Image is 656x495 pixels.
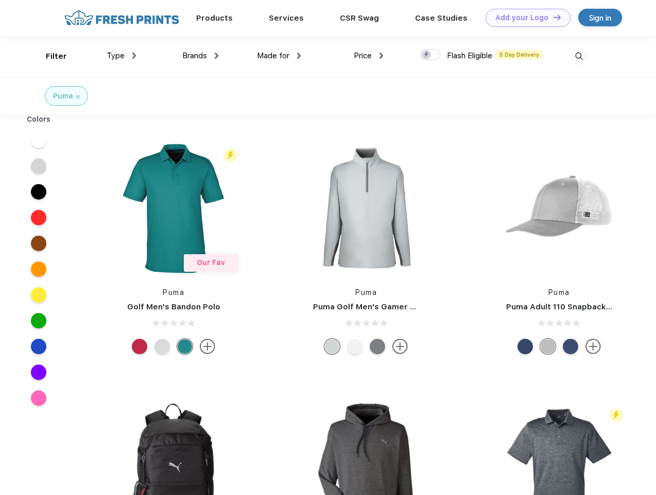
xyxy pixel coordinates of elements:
div: Puma [53,91,73,102]
img: filter_cancel.svg [76,95,80,98]
div: Quarry with Brt Whit [540,339,556,354]
span: Price [354,51,372,60]
div: Quiet Shade [370,339,385,354]
div: Ski Patrol [132,339,147,354]
a: Puma [355,288,377,296]
img: more.svg [200,339,215,354]
img: DT [554,14,561,20]
div: High Rise [324,339,340,354]
img: dropdown.png [215,53,218,59]
img: flash_active_toggle.svg [609,408,623,422]
a: Puma [548,288,570,296]
a: Puma Golf Men's Gamer Golf Quarter-Zip [313,302,476,311]
span: Type [107,51,125,60]
a: CSR Swag [340,13,379,23]
img: func=resize&h=266 [105,140,242,277]
div: Bright White [347,339,362,354]
span: Brands [182,51,207,60]
img: fo%20logo%202.webp [61,9,182,27]
span: Flash Eligible [447,51,492,60]
div: Sign in [589,12,611,24]
div: Peacoat Qut Shd [563,339,578,354]
div: Filter [46,51,67,62]
a: Products [196,13,233,23]
div: Green Lagoon [177,339,193,354]
span: Made for [257,51,289,60]
img: more.svg [392,339,408,354]
div: Colors [19,114,59,125]
img: dropdown.png [379,53,383,59]
img: more.svg [585,339,601,354]
div: Add your Logo [495,13,548,22]
img: dropdown.png [132,53,136,59]
div: Peacoat with Qut Shd [517,339,533,354]
img: desktop_search.svg [571,48,588,65]
img: dropdown.png [297,53,301,59]
img: func=resize&h=266 [491,140,628,277]
img: func=resize&h=266 [298,140,435,277]
div: High Rise [154,339,170,354]
a: Puma [163,288,184,296]
a: Sign in [578,9,622,26]
img: flash_active_toggle.svg [223,148,237,162]
span: 5 Day Delivery [496,50,542,59]
a: Services [269,13,304,23]
a: Golf Men's Bandon Polo [127,302,220,311]
span: Our Fav [197,258,225,267]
